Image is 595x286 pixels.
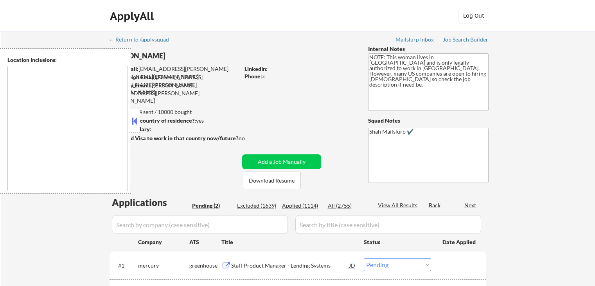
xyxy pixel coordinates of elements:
[395,36,435,44] a: Mailslurp Inbox
[349,258,356,272] div: JD
[442,238,477,246] div: Date Applied
[368,45,489,53] div: Internal Notes
[109,36,176,44] a: ← Return to /applysquad
[328,202,367,210] div: All (2755)
[110,73,239,96] div: [EMAIL_ADDRESS][PERSON_NAME][PERSON_NAME][DOMAIN_NAME]
[110,81,239,105] div: [PERSON_NAME][EMAIL_ADDRESS][PERSON_NAME][DOMAIN_NAME]
[138,238,189,246] div: Company
[109,117,237,125] div: yes
[109,108,239,116] div: 1114 sent / 10000 bought
[443,37,489,42] div: Job Search Builder
[244,73,262,80] strong: Phone:
[189,238,221,246] div: ATS
[239,134,261,142] div: no
[110,9,156,23] div: ApplyAll
[7,56,128,64] div: Location Inclusions:
[244,65,268,72] strong: LinkedIn:
[458,8,489,24] button: Log Out
[221,238,356,246] div: Title
[110,135,240,141] strong: Will need Visa to work in that country now/future?:
[112,198,189,207] div: Applications
[368,117,489,125] div: Squad Notes
[192,202,231,210] div: Pending (2)
[395,37,435,42] div: Mailslurp Inbox
[231,262,349,270] div: Staff Product Manager - Lending Systems
[237,202,276,210] div: Excluded (1639)
[429,201,441,209] div: Back
[243,172,301,189] button: Download Resume
[110,65,239,80] div: [EMAIL_ADDRESS][PERSON_NAME][PERSON_NAME][DOMAIN_NAME]
[378,201,420,209] div: View All Results
[110,51,270,61] div: [PERSON_NAME]
[244,72,355,80] div: x
[138,262,189,270] div: mercury
[118,262,132,270] div: #1
[109,37,176,42] div: ← Return to /applysquad
[189,262,221,270] div: greenhouse
[109,117,196,124] strong: Can work in country of residence?:
[112,215,288,234] input: Search by company (case sensitive)
[464,201,477,209] div: Next
[242,154,321,169] button: Add a Job Manually
[364,235,431,249] div: Status
[282,202,321,210] div: Applied (1114)
[295,215,481,234] input: Search by title (case sensitive)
